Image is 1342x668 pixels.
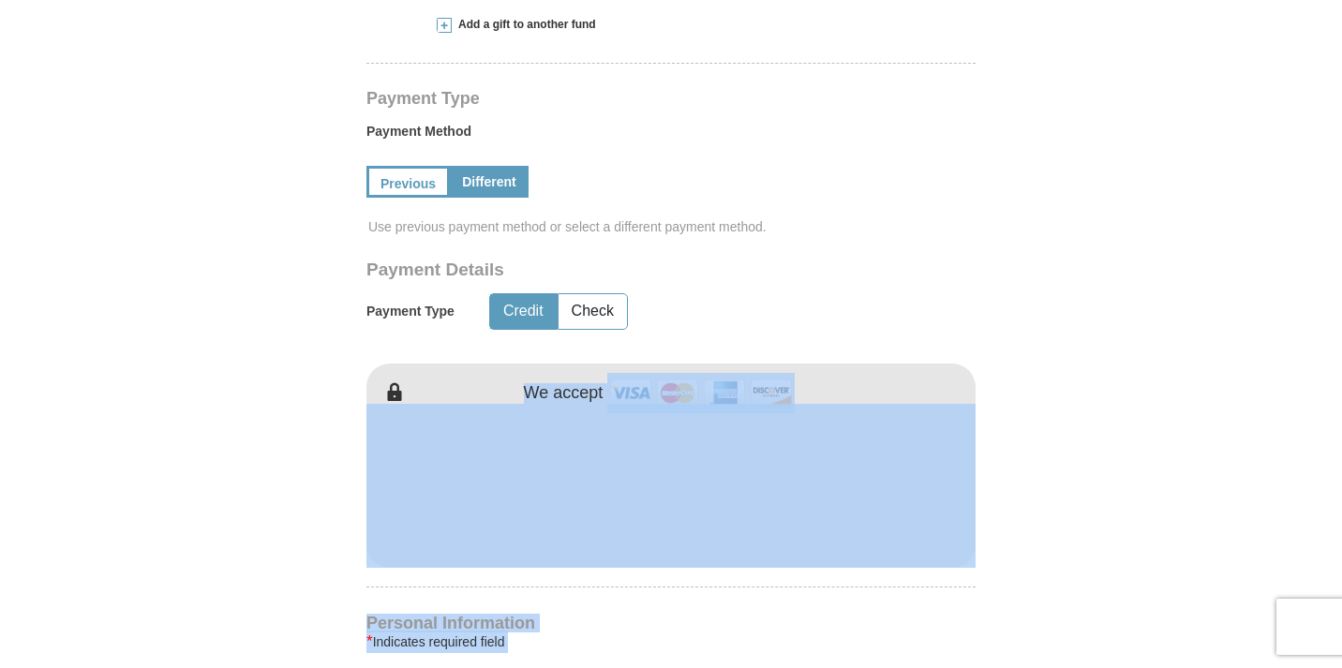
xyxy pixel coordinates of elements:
[524,383,604,404] h4: We accept
[368,217,977,236] span: Use previous payment method or select a different payment method.
[366,260,844,281] h3: Payment Details
[490,294,557,329] button: Credit
[452,17,596,33] span: Add a gift to another fund
[366,631,976,653] div: Indicates required field
[366,304,455,319] h5: Payment Type
[366,616,976,631] h4: Personal Information
[366,91,976,106] h4: Payment Type
[450,166,529,198] a: Different
[366,166,450,198] a: Previous
[559,294,627,329] button: Check
[607,373,795,413] img: credit cards accepted
[366,122,976,150] label: Payment Method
